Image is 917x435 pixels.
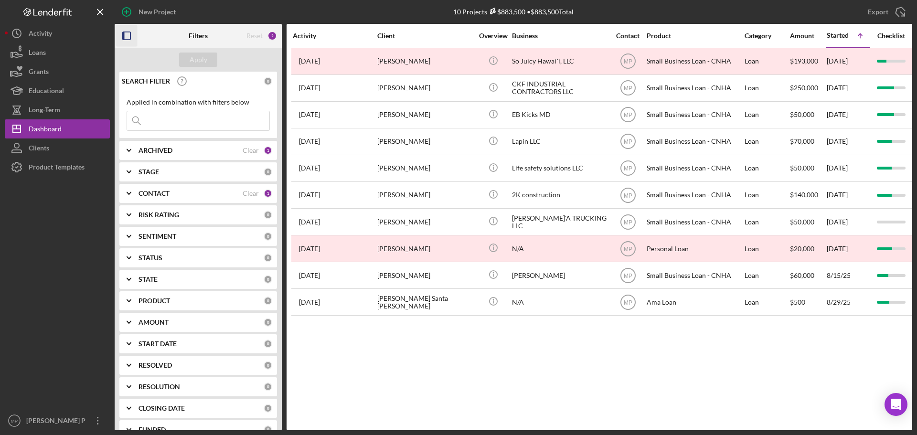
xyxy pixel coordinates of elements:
div: CKF INDUSTRIAL CONTRACTORS LLC [512,75,608,101]
div: 0 [264,425,272,434]
div: Loan [745,289,789,315]
b: Filters [189,32,208,40]
div: Small Business Loan - CNHA [647,209,742,234]
span: $50,000 [790,110,814,118]
div: 10 Projects • $883,500 Total [453,8,574,16]
div: Personal Loan [647,236,742,261]
b: CLOSING DATE [139,404,185,412]
div: $883,500 [487,8,525,16]
div: Loan [745,182,789,208]
div: Loan [745,102,789,127]
div: 0 [264,168,272,176]
div: $193,000 [790,49,826,74]
text: MP [624,245,632,252]
div: Ama Loan [647,289,742,315]
div: Small Business Loan - CNHA [647,75,742,101]
time: 2025-09-03 03:41 [299,272,320,279]
button: Educational [5,81,110,100]
div: Clear [243,190,259,197]
text: MP [624,219,632,225]
div: Loan [745,129,789,154]
div: Dashboard [29,119,62,141]
a: Clients [5,138,110,158]
div: 0 [264,404,272,413]
div: Loan [745,209,789,234]
text: MP [624,272,632,279]
div: Educational [29,81,64,103]
button: Grants [5,62,110,81]
b: PRODUCT [139,297,170,305]
div: Grants [29,62,49,84]
div: Loan [745,75,789,101]
div: Category [745,32,789,40]
div: Small Business Loan - CNHA [647,129,742,154]
div: [PERSON_NAME] Santa [PERSON_NAME] [377,289,473,315]
time: 2025-08-12 20:46 [299,245,320,253]
div: [PERSON_NAME] P [24,411,86,433]
b: AMOUNT [139,318,169,326]
div: 1 [264,189,272,198]
text: MP [11,418,18,424]
div: [PERSON_NAME] [377,182,473,208]
a: Activity [5,24,110,43]
div: Long-Term [29,100,60,122]
div: Activity [293,32,376,40]
b: FUNDED [139,426,166,434]
text: MP [624,85,632,92]
div: [PERSON_NAME] [377,102,473,127]
b: RESOLVED [139,361,172,369]
div: Applied in combination with filters below [127,98,270,106]
div: [DATE] [827,102,870,127]
div: Clients [29,138,49,160]
div: Product Templates [29,158,85,179]
b: ARCHIVED [139,147,172,154]
b: STATE [139,276,158,283]
div: Small Business Loan - CNHA [647,182,742,208]
span: $50,000 [790,164,814,172]
div: Started [827,32,849,39]
div: 0 [264,254,272,262]
a: Loans [5,43,110,62]
span: $500 [790,298,805,306]
span: $70,000 [790,137,814,145]
div: 0 [264,318,272,327]
div: 0 [264,232,272,241]
div: Small Business Loan - CNHA [647,49,742,74]
text: MP [624,138,632,145]
b: STAGE [139,168,159,176]
time: 2025-07-17 21:26 [299,218,320,226]
b: SEARCH FILTER [122,77,170,85]
b: START DATE [139,340,177,348]
div: Loan [745,156,789,181]
text: MP [624,58,632,65]
button: Apply [179,53,217,67]
div: [DATE] [827,156,870,181]
div: 0 [264,361,272,370]
text: MP [624,192,632,199]
button: Long-Term [5,100,110,119]
div: [DATE] [827,129,870,154]
div: Activity [29,24,52,45]
button: Product Templates [5,158,110,177]
button: New Project [115,2,185,21]
span: $140,000 [790,191,818,199]
div: Overview [475,32,511,40]
div: Product [647,32,742,40]
time: 2025-08-26 02:09 [299,164,320,172]
span: $50,000 [790,218,814,226]
div: 0 [264,382,272,391]
time: 2025-08-09 03:32 [299,111,320,118]
time: 2025-05-05 02:16 [299,57,320,65]
div: Export [868,2,888,21]
div: Life safety solutions LLC [512,156,608,181]
div: Lapin LLC [512,129,608,154]
b: STATUS [139,254,162,262]
button: Dashboard [5,119,110,138]
time: 2025-08-29 20:17 [299,298,320,306]
span: $60,000 [790,271,814,279]
div: Loan [745,263,789,288]
div: 0 [264,275,272,284]
b: CONTACT [139,190,170,197]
